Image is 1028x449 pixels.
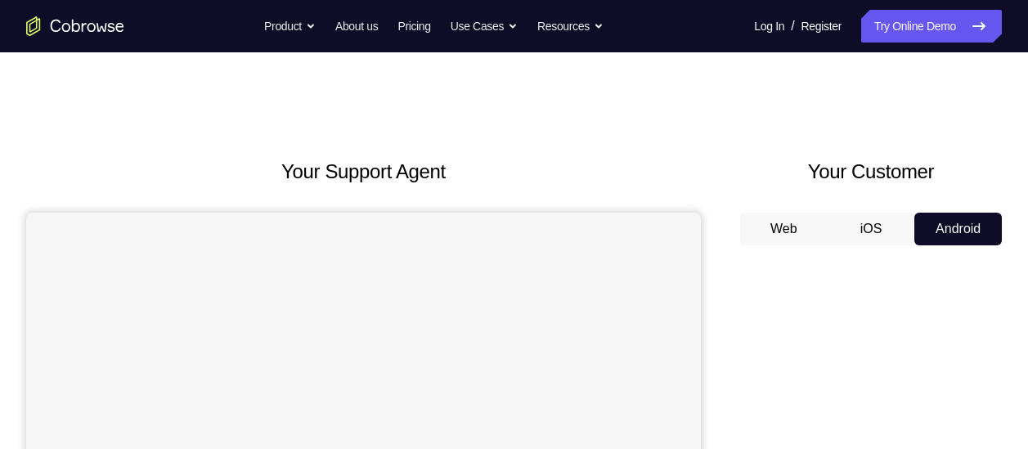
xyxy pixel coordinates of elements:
a: Register [801,10,842,43]
button: Android [914,213,1002,245]
h2: Your Customer [740,157,1002,186]
span: / [791,16,794,36]
button: Use Cases [451,10,518,43]
a: About us [335,10,378,43]
button: iOS [828,213,915,245]
button: Product [264,10,316,43]
a: Go to the home page [26,16,124,36]
button: Web [740,213,828,245]
h2: Your Support Agent [26,157,701,186]
a: Pricing [397,10,430,43]
a: Log In [754,10,784,43]
button: Resources [537,10,604,43]
a: Try Online Demo [861,10,1002,43]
